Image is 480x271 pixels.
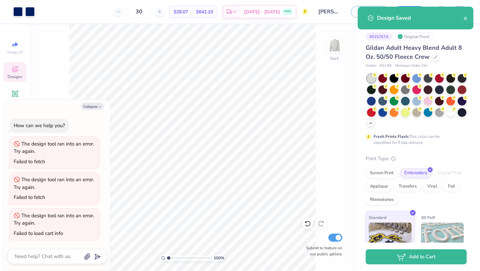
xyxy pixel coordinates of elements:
span: 100 % [214,255,224,261]
div: Print Type [366,155,467,163]
span: Gildan Adult Heavy Blend Adult 8 Oz. 50/50 Fleece Crew [366,44,462,61]
div: Design Saved [377,14,463,22]
div: Rhinestones [366,195,398,205]
div: Back [330,55,339,61]
span: Minimum Order: 24 + [395,63,428,69]
div: Applique [366,182,392,192]
span: [DATE] - [DATE] [244,8,280,15]
span: Gildan [366,63,376,69]
div: Embroidery [400,168,432,178]
div: Foil [444,182,459,192]
div: # 515767A [366,32,392,41]
div: Failed to fetch [14,194,45,201]
button: Add to Cart [366,249,467,264]
div: The design tool ran into an error. Try again. [14,212,94,227]
div: Failed to load cart info [14,230,63,237]
button: Save as [351,6,389,18]
div: Failed to fetch [14,158,45,165]
img: Back [328,39,341,52]
span: FREE [284,9,291,14]
input: Untitled Design [313,5,346,18]
label: Submit to feature on our public gallery. [302,245,342,257]
div: Digital Print [434,168,466,178]
span: Image AI [7,49,23,55]
button: Collapse [81,103,104,110]
img: 3D Puff [421,223,464,256]
div: Original Proof [396,32,433,41]
div: The design tool ran into an error. Try again. [14,176,94,191]
input: – – [126,6,152,18]
span: 3D Puff [421,214,435,221]
span: $842.10 [196,8,213,15]
button: close [463,14,468,22]
img: Standard [369,223,412,256]
div: This color can be expedited for 5 day delivery. [374,133,456,146]
div: Screen Print [366,168,398,178]
div: The design tool ran into an error. Try again. [14,141,94,155]
div: Vinyl [423,182,442,192]
div: Transfers [394,182,421,192]
div: How can we help you? [14,122,65,129]
span: $28.07 [174,8,188,15]
span: Standard [369,214,386,221]
span: # G180 [380,63,392,69]
span: Designs [8,74,22,79]
span: Add Text [7,99,23,104]
strong: Fresh Prints Flash: [374,134,409,139]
